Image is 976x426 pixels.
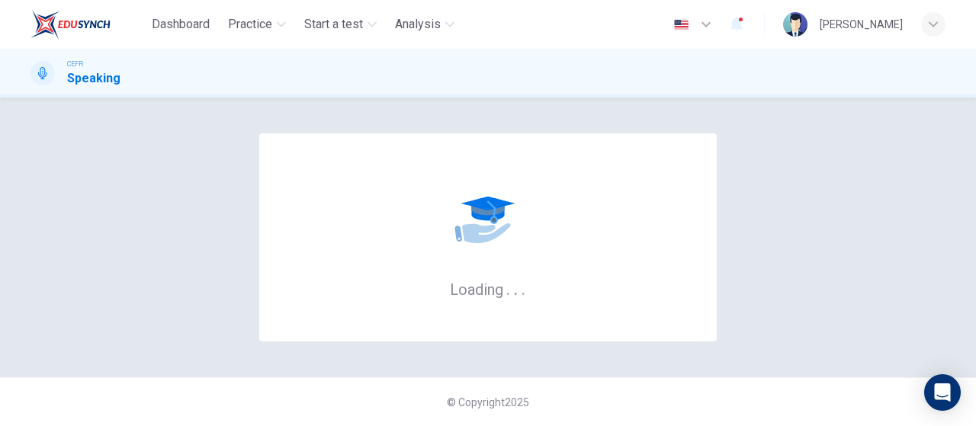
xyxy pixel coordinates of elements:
[298,11,383,38] button: Start a test
[389,11,461,38] button: Analysis
[30,9,111,40] img: EduSynch logo
[447,396,529,408] span: © Copyright 2025
[506,275,511,300] h6: .
[67,59,83,69] span: CEFR
[228,15,272,34] span: Practice
[152,15,210,34] span: Dashboard
[820,15,903,34] div: [PERSON_NAME]
[67,69,120,88] h1: Speaking
[146,11,216,38] button: Dashboard
[513,275,518,300] h6: .
[924,374,961,411] div: Open Intercom Messenger
[521,275,526,300] h6: .
[30,9,146,40] a: EduSynch logo
[672,19,691,30] img: en
[304,15,363,34] span: Start a test
[783,12,807,37] img: Profile picture
[222,11,292,38] button: Practice
[395,15,441,34] span: Analysis
[450,279,526,299] h6: Loading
